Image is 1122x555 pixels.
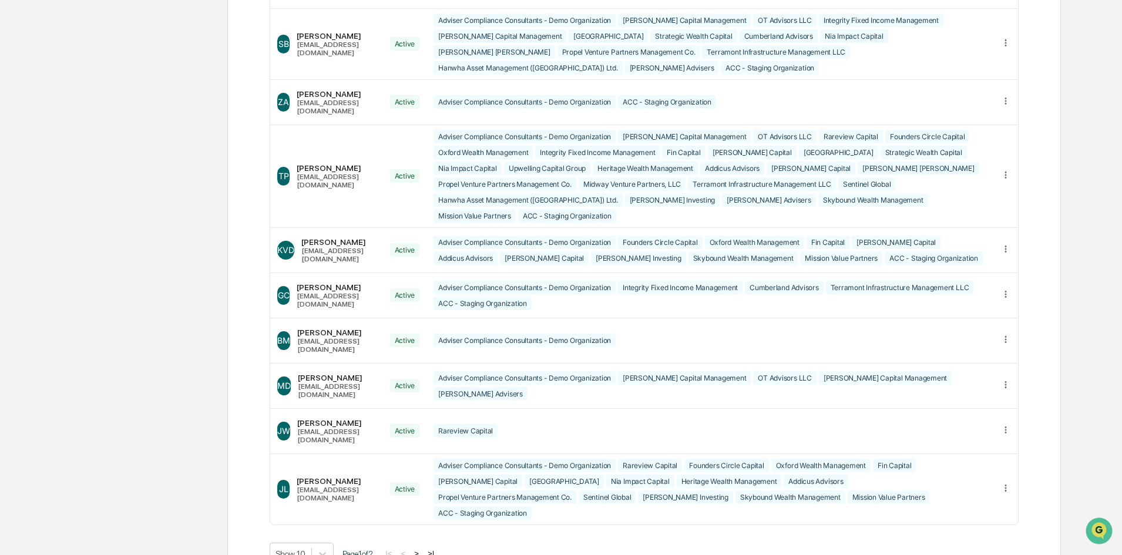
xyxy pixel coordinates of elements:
div: [PERSON_NAME] Capital [434,475,522,488]
div: [PERSON_NAME] Advisers [434,387,528,401]
div: Adviser Compliance Consultants - Demo Organization [434,281,616,294]
div: [GEOGRAPHIC_DATA] [799,146,878,159]
div: Active [390,379,420,392]
span: Data Lookup [23,170,74,182]
div: OT Advisors LLC [753,130,816,143]
div: [PERSON_NAME] Capital [852,236,940,249]
div: Adviser Compliance Consultants - Demo Organization [434,334,616,347]
div: [PERSON_NAME] [297,476,375,486]
div: [PERSON_NAME] [297,89,375,99]
div: Mission Value Partners [800,251,882,265]
div: Strategic Wealth Capital [650,29,737,43]
div: [PERSON_NAME] [297,163,375,173]
div: Founders Circle Capital [618,236,702,249]
div: [PERSON_NAME] [PERSON_NAME] [858,162,979,175]
div: [PERSON_NAME] Investing [625,193,720,207]
div: Cumberland Advisors [745,281,823,294]
div: [PERSON_NAME] [301,237,375,247]
div: [PERSON_NAME] [297,418,375,428]
div: Hanwha Asset Management ([GEOGRAPHIC_DATA]) Ltd. [434,193,622,207]
div: Hanwha Asset Management ([GEOGRAPHIC_DATA]) Ltd. [434,61,622,75]
div: [PERSON_NAME] Capital Management [618,371,751,385]
span: BM [277,335,290,345]
span: Attestations [97,148,146,160]
input: Clear [31,53,194,66]
div: ACC - Staging Organization [518,209,616,223]
div: [EMAIL_ADDRESS][DOMAIN_NAME] [298,382,375,399]
div: [PERSON_NAME] [PERSON_NAME] [434,45,555,59]
span: TP [278,171,289,181]
div: [PERSON_NAME] Capital Management [819,371,952,385]
span: Pylon [117,199,142,208]
div: Terramont Infrastructure Management LLC [826,281,974,294]
div: [PERSON_NAME] Capital Management [618,14,751,27]
div: Integrity Fixed Income Management [618,281,743,294]
div: Propel Venture Partners Management Co. [434,177,576,191]
div: [PERSON_NAME] [297,31,375,41]
span: KVD [277,245,294,255]
div: Nia Impact Capital [820,29,888,43]
div: Propel Venture Partners Management Co. [557,45,700,59]
div: Midway Venture Partners, LLC [579,177,686,191]
div: OT Advisors LLC [753,371,816,385]
div: 🔎 [12,171,21,181]
div: [PERSON_NAME] Capital [767,162,855,175]
div: Adviser Compliance Consultants - Demo Organization [434,236,616,249]
div: Active [390,243,420,257]
a: Powered byPylon [83,199,142,208]
div: Propel Venture Partners Management Co. [434,490,576,504]
div: Active [390,37,420,51]
div: Active [390,424,420,438]
div: [PERSON_NAME] Investing [638,490,733,504]
div: Sentinel Global [579,490,636,504]
div: 🗄️ [85,149,95,159]
div: Active [390,288,420,302]
span: GC [278,290,290,300]
div: Mission Value Partners [434,209,516,223]
div: Adviser Compliance Consultants - Demo Organization [434,14,616,27]
div: Integrity Fixed Income Management [535,146,660,159]
div: [EMAIL_ADDRESS][DOMAIN_NAME] [297,428,375,444]
div: Fin Capital [873,459,916,472]
a: 🔎Data Lookup [7,166,79,187]
div: Terramont Infrastructure Management LLC [688,177,836,191]
div: ACC - Staging Organization [434,297,532,310]
div: [PERSON_NAME] Advisers [722,193,816,207]
div: [EMAIL_ADDRESS][DOMAIN_NAME] [301,247,375,263]
div: 🖐️ [12,149,21,159]
div: Fin Capital [662,146,705,159]
div: Active [390,169,420,183]
a: 🗄️Attestations [80,143,150,164]
div: Start new chat [40,90,193,102]
div: [EMAIL_ADDRESS][DOMAIN_NAME] [297,292,375,308]
div: [EMAIL_ADDRESS][DOMAIN_NAME] [297,99,375,115]
div: [PERSON_NAME] [297,282,375,292]
button: Start new chat [200,93,214,107]
div: Adviser Compliance Consultants - Demo Organization [434,459,616,472]
div: We're available if you need us! [40,102,149,111]
div: [EMAIL_ADDRESS][DOMAIN_NAME] [297,486,375,502]
div: ACC - Staging Organization [434,506,532,520]
div: [PERSON_NAME] Capital Management [618,130,751,143]
div: ACC - Staging Organization [885,251,983,265]
iframe: Open customer support [1084,516,1116,548]
div: Mission Value Partners [848,490,930,504]
div: Oxford Wealth Management [705,236,804,249]
div: [EMAIL_ADDRESS][DOMAIN_NAME] [297,337,375,354]
div: [PERSON_NAME] Capital Management [434,29,566,43]
div: [GEOGRAPHIC_DATA] [569,29,648,43]
span: Preclearance [23,148,76,160]
div: [GEOGRAPHIC_DATA] [525,475,604,488]
img: 1746055101610-c473b297-6a78-478c-a979-82029cc54cd1 [12,90,33,111]
span: SB [278,39,289,49]
div: Nia Impact Capital [606,475,674,488]
div: Upwelling Capital Group [504,162,590,175]
span: JW [277,426,290,436]
div: Active [390,95,420,109]
div: Founders Circle Capital [684,459,768,472]
div: Integrity Fixed Income Management [819,14,943,27]
div: Adviser Compliance Consultants - Demo Organization [434,130,616,143]
a: 🖐️Preclearance [7,143,80,164]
